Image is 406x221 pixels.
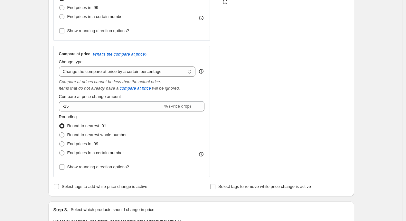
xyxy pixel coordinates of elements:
[67,123,106,128] span: Round to nearest .01
[53,207,68,213] h2: Step 3.
[67,28,129,33] span: Show rounding direction options?
[164,104,191,109] span: % (Price drop)
[59,79,161,84] i: Compare at prices cannot be less than the actual price.
[59,86,119,91] i: Items that do not already have a
[198,68,204,75] div: help
[67,14,124,19] span: End prices in a certain number
[67,132,127,137] span: Round to nearest whole number
[59,101,163,111] input: -15
[120,86,151,91] button: compare at price
[67,141,99,146] span: End prices in .99
[218,184,311,189] span: Select tags to remove while price change is active
[67,150,124,155] span: End prices in a certain number
[59,59,83,64] span: Change type
[62,184,147,189] span: Select tags to add while price change is active
[152,86,180,91] i: will be ignored.
[67,5,99,10] span: End prices in .99
[93,52,147,57] button: What's the compare at price?
[59,94,121,99] span: Compare at price change amount
[71,207,154,213] p: Select which products should change in price
[59,114,77,119] span: Rounding
[67,164,129,169] span: Show rounding direction options?
[59,51,90,57] h3: Compare at price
